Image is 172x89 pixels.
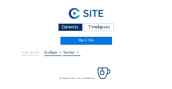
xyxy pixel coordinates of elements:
[69,8,103,20] img: C-SITE Logo
[21,50,39,55] input: Zoek op datum 󰅀
[58,23,83,31] div: Camera's
[84,23,114,31] div: Timelapses
[21,7,151,22] a: C-SITE Logo
[60,37,112,45] a: Mijn C-Site
[60,77,96,79] span: Bezig met laden, even geduld aub...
